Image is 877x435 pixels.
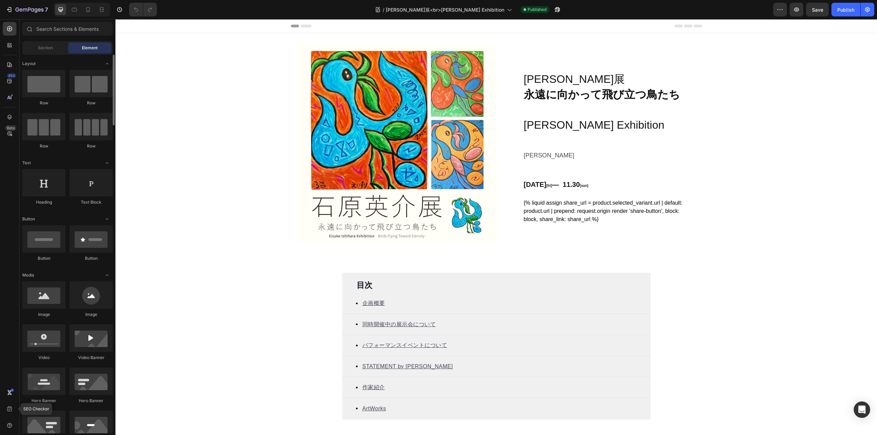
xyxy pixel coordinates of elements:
[465,165,473,168] strong: [sun]
[70,100,113,106] div: Row
[837,6,854,13] div: Publish
[102,214,113,225] span: Toggle open
[408,180,580,204] div: {% liquid assign share_url = product.selected_variant.url | default: product.url | prepend: reque...
[3,3,51,16] button: 7
[247,344,338,350] a: STATEMENT by [PERSON_NAME]
[5,125,16,131] div: Beta
[22,272,34,278] span: Media
[381,25,580,131] h1: [PERSON_NAME]展 [PERSON_NAME] Exhibition
[528,7,546,13] span: Published
[408,159,579,173] p: [DATE] ― 11.30
[247,323,332,329] a: パフォーマンスイベントについて
[22,216,35,222] span: Button
[22,143,65,149] div: Row
[812,7,823,13] span: Save
[22,311,65,318] div: Image
[386,6,504,13] span: [PERSON_NAME]展<br>[PERSON_NAME] Exhibition
[247,365,270,371] a: 作家紹介
[408,131,579,142] p: [PERSON_NAME]
[102,270,113,281] span: Toggle open
[129,3,157,16] div: Undo/Redo
[22,160,31,166] span: Text
[102,157,113,168] span: Toggle open
[806,3,829,16] button: Save
[247,302,321,308] a: 同時開催中の展示会について
[82,45,98,51] span: Element
[38,45,53,51] span: Section
[22,61,36,67] span: Layout
[22,100,65,106] div: Row
[102,58,113,69] span: Toggle open
[383,6,384,13] span: /
[70,311,113,318] div: Image
[22,355,65,361] div: Video
[408,69,565,81] strong: 永遠に向かって飛び立つ鳥たち
[70,255,113,261] div: Button
[22,22,113,36] input: Search Sections & Elements
[22,398,65,404] div: Hero Banner
[45,5,48,14] p: 7
[70,355,113,361] div: Video Banner
[70,398,113,404] div: Hero Banner
[247,386,271,392] a: ArtWorks
[22,199,65,205] div: Heading
[7,73,16,78] div: 450
[70,143,113,149] div: Row
[22,255,65,261] div: Button
[854,401,870,418] div: Open Intercom Messenger
[247,281,270,287] a: 企画概要
[241,261,521,271] p: 目次
[115,19,877,435] iframe: Design area
[182,25,381,223] img: gempages_563638959138145042-ea5cdfa2-34fa-4074-8e5b-74dadd8832d3.jpg
[431,165,437,168] strong: [fri]
[70,199,113,205] div: Text Block
[831,3,860,16] button: Publish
